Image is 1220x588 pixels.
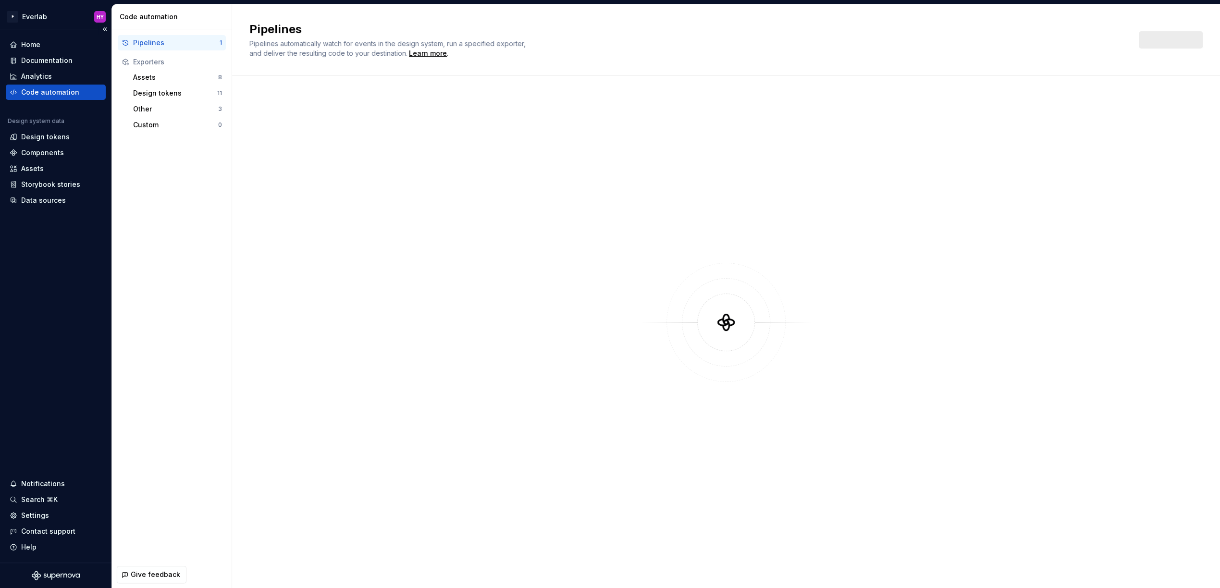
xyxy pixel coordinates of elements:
div: 0 [218,121,222,129]
div: Components [21,148,64,158]
button: EEverlabHY [2,6,110,27]
div: Data sources [21,196,66,205]
a: Assets [6,161,106,176]
a: Design tokens [6,129,106,145]
div: Design system data [8,117,64,125]
div: Custom [133,120,218,130]
div: Design tokens [21,132,70,142]
a: Analytics [6,69,106,84]
div: E [7,11,18,23]
div: Storybook stories [21,180,80,189]
svg: Supernova Logo [32,571,80,580]
div: Assets [21,164,44,173]
div: 8 [218,73,222,81]
button: Pipelines1 [118,35,226,50]
div: Code automation [120,12,228,22]
div: Design tokens [133,88,217,98]
div: Other [133,104,218,114]
div: Help [21,542,37,552]
div: HY [97,13,104,21]
button: Custom0 [129,117,226,133]
a: Home [6,37,106,52]
div: Analytics [21,72,52,81]
button: Notifications [6,476,106,491]
a: Documentation [6,53,106,68]
div: Pipelines [133,38,220,48]
div: Code automation [21,87,79,97]
button: Give feedback [117,566,186,583]
div: Search ⌘K [21,495,58,504]
a: Learn more [409,49,447,58]
a: Settings [6,508,106,523]
div: 11 [217,89,222,97]
div: 3 [218,105,222,113]
button: Search ⌘K [6,492,106,507]
a: Components [6,145,106,160]
button: Contact support [6,524,106,539]
a: Data sources [6,193,106,208]
button: Assets8 [129,70,226,85]
span: Pipelines automatically watch for events in the design system, run a specified exporter, and deli... [249,39,528,57]
div: Documentation [21,56,73,65]
a: Code automation [6,85,106,100]
div: Assets [133,73,218,82]
span: Give feedback [131,570,180,579]
button: Help [6,539,106,555]
div: Settings [21,511,49,520]
button: Other3 [129,101,226,117]
div: Contact support [21,527,75,536]
button: Collapse sidebar [98,23,111,36]
a: Storybook stories [6,177,106,192]
div: Home [21,40,40,49]
h2: Pipelines [249,22,1127,37]
div: Exporters [133,57,222,67]
div: Notifications [21,479,65,489]
div: 1 [220,39,222,47]
div: Everlab [22,12,47,22]
button: Design tokens11 [129,86,226,101]
span: . [407,50,448,57]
